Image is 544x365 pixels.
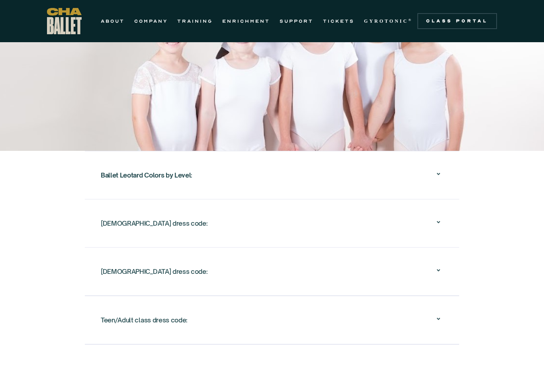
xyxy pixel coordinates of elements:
[417,13,497,29] a: Class Portal
[101,16,125,26] a: ABOUT
[101,265,207,279] div: [DEMOGRAPHIC_DATA] dress code:
[408,18,413,22] sup: ®
[323,16,354,26] a: TICKETS
[101,313,188,328] div: Teen/Adult class dress code:
[134,16,168,26] a: COMPANY
[364,18,408,24] strong: GYROTONIC
[47,8,82,34] a: home
[222,16,270,26] a: ENRICHMENT
[364,16,413,26] a: GYROTONIC®
[101,163,443,188] div: Ballet Leotard Colors by Level:
[422,18,492,24] div: Class Portal
[101,217,207,231] div: [DEMOGRAPHIC_DATA] dress code:
[280,16,313,26] a: SUPPORT
[101,259,443,285] div: [DEMOGRAPHIC_DATA] dress code:
[177,16,213,26] a: TRAINING
[101,308,443,333] div: Teen/Adult class dress code:
[101,211,443,236] div: [DEMOGRAPHIC_DATA] dress code:
[101,172,191,180] strong: Ballet Leotard Colors by Level
[101,168,192,183] div: :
